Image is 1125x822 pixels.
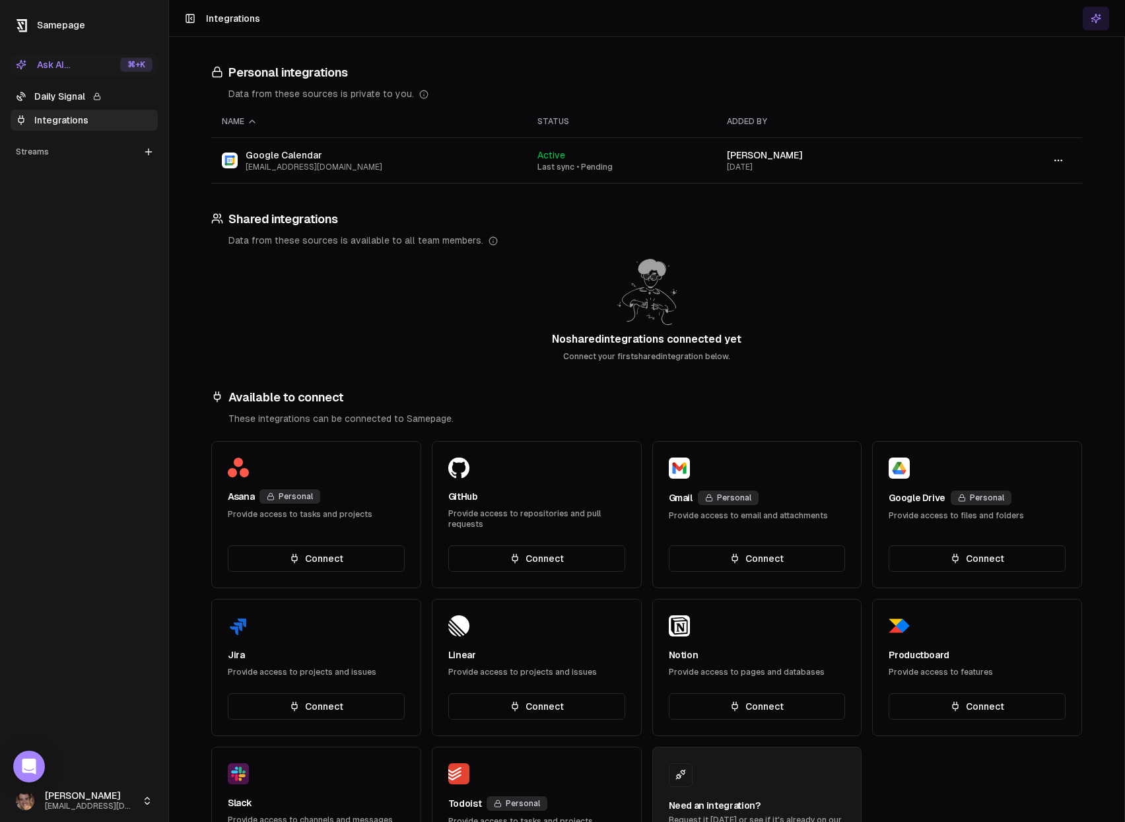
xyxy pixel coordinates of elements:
div: Data from these sources is private to you. [228,87,1082,100]
div: Ask AI... [16,58,70,71]
div: Asana [228,490,254,503]
img: Gmail [669,458,690,479]
div: Provide access to files and folders [889,510,1066,521]
div: Personal [259,489,320,504]
div: Provide access to projects and issues [448,667,625,677]
img: _image [16,792,34,810]
div: Todoist [448,797,482,810]
div: Open Intercom Messenger [13,751,45,782]
p: Connect your first shared integration below. [541,351,753,362]
button: Connect [669,545,846,572]
div: Status [537,116,706,127]
img: Asana [228,458,249,477]
a: Daily Signal [11,86,158,107]
h3: Personal integrations [211,63,1082,82]
div: Last sync • Pending [537,162,706,172]
div: These integrations can be connected to Samepage. [228,412,1082,425]
img: Jira [228,615,249,636]
h1: Integrations [206,12,260,25]
h3: Shared integrations [211,210,1082,228]
h3: Available to connect [211,388,1082,407]
button: Connect [448,693,625,720]
div: Personal [951,491,1011,505]
span: Samepage [37,20,85,30]
div: Google Drive [889,491,945,504]
div: ⌘ +K [120,57,153,72]
img: Todoist [448,763,469,784]
img: Google Calendar [222,153,238,168]
div: GitHub [448,490,478,503]
span: [EMAIL_ADDRESS][DOMAIN_NAME] [45,802,137,811]
div: Added by [727,116,958,127]
div: Jira [228,648,245,662]
button: Connect [448,545,625,572]
button: Connect [889,693,1066,720]
div: Personal [487,796,547,811]
img: Linear [448,615,469,636]
div: Need an integration? [669,799,846,812]
span: [PERSON_NAME] [727,150,803,160]
h2: No shared integrations connected yet [541,331,753,347]
img: Slack [228,763,249,784]
div: Slack [228,796,251,809]
div: Provide access to features [889,667,1066,677]
a: Integrations [11,110,158,131]
button: Connect [889,545,1066,572]
div: Provide access to tasks and projects [228,509,405,520]
button: Connect [669,693,846,720]
span: Active [537,150,565,160]
div: Provide access to repositories and pull requests [448,508,625,530]
div: Gmail [669,491,693,504]
div: Productboard [889,648,949,662]
div: Provide access to projects and issues [228,667,405,677]
span: Google Calendar [246,149,382,162]
div: Name [222,116,516,127]
div: Data from these sources is available to all team members. [228,234,1082,247]
img: Google Drive [889,458,910,479]
span: [EMAIL_ADDRESS][DOMAIN_NAME] [246,162,382,172]
div: Personal [698,491,759,505]
button: Ask AI...⌘+K [11,54,158,75]
img: Productboard [889,615,910,636]
div: Provide access to pages and databases [669,667,846,677]
button: [PERSON_NAME][EMAIL_ADDRESS][DOMAIN_NAME] [11,785,158,817]
div: Notion [669,648,699,662]
img: Notion [669,615,690,636]
div: Streams [11,141,158,162]
div: Provide access to email and attachments [669,510,846,521]
div: Linear [448,648,476,662]
img: GitHub [448,458,469,478]
div: [DATE] [727,162,958,172]
span: [PERSON_NAME] [45,790,137,802]
button: Connect [228,693,405,720]
button: Connect [228,545,405,572]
